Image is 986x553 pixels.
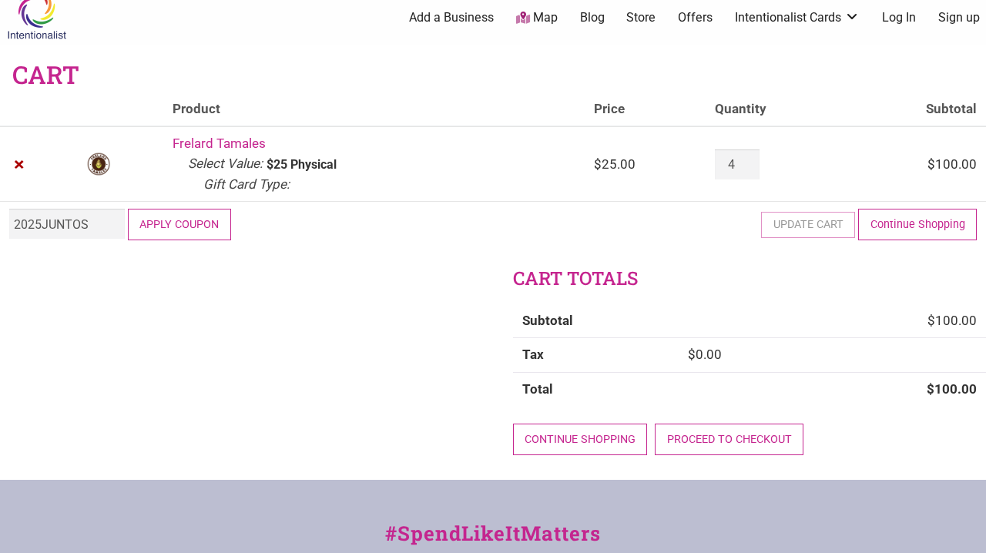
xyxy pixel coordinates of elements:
[882,9,916,26] a: Log In
[585,92,706,127] th: Price
[9,209,125,239] input: Coupon code
[12,58,79,92] h1: Cart
[927,313,935,328] span: $
[858,209,977,240] a: Continue Shopping
[173,136,266,151] a: Frelard Tamales
[267,159,287,171] p: $25
[927,313,977,328] bdi: 100.00
[847,92,986,127] th: Subtotal
[938,9,980,26] a: Sign up
[9,155,29,175] a: Remove Frelard Tamales from cart
[655,424,803,455] a: Proceed to checkout
[927,156,935,172] span: $
[513,337,679,372] th: Tax
[513,424,648,455] a: Continue shopping
[927,156,977,172] bdi: 100.00
[688,347,696,362] span: $
[706,92,847,127] th: Quantity
[927,381,934,397] span: $
[927,381,977,397] bdi: 100.00
[163,92,584,127] th: Product
[580,9,605,26] a: Blog
[678,9,713,26] a: Offers
[513,266,986,292] h2: Cart totals
[290,159,337,171] p: Physical
[188,154,263,174] dt: Select Value:
[761,212,855,238] button: Update cart
[594,156,636,172] bdi: 25.00
[516,9,558,27] a: Map
[735,9,860,26] a: Intentionalist Cards
[688,347,722,362] bdi: 0.00
[513,304,679,338] th: Subtotal
[513,372,679,407] th: Total
[626,9,656,26] a: Store
[86,152,111,176] img: Frelard Tamales logo
[715,149,760,179] input: Product quantity
[203,175,290,195] dt: Gift Card Type:
[409,9,494,26] a: Add a Business
[594,156,602,172] span: $
[128,209,231,240] button: Apply coupon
